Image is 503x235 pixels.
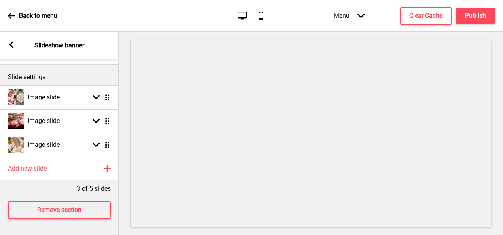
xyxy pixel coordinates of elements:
[8,73,111,81] p: Slide settings
[37,206,81,214] h4: Remove section
[409,11,442,20] h4: Clear Cache
[326,4,373,27] div: Menu
[28,140,60,149] h4: Image slide
[34,41,84,50] p: Slideshow banner
[456,8,495,24] button: Publish
[28,117,60,125] h4: Image slide
[400,7,452,25] button: Clear Cache
[28,93,60,102] h4: Image slide
[8,201,111,219] button: Remove section
[465,11,486,20] h4: Publish
[77,184,111,193] p: 3 of 5 slides
[19,11,57,20] p: Back to menu
[8,5,57,27] a: Back to menu
[8,164,47,173] h4: Add new slide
